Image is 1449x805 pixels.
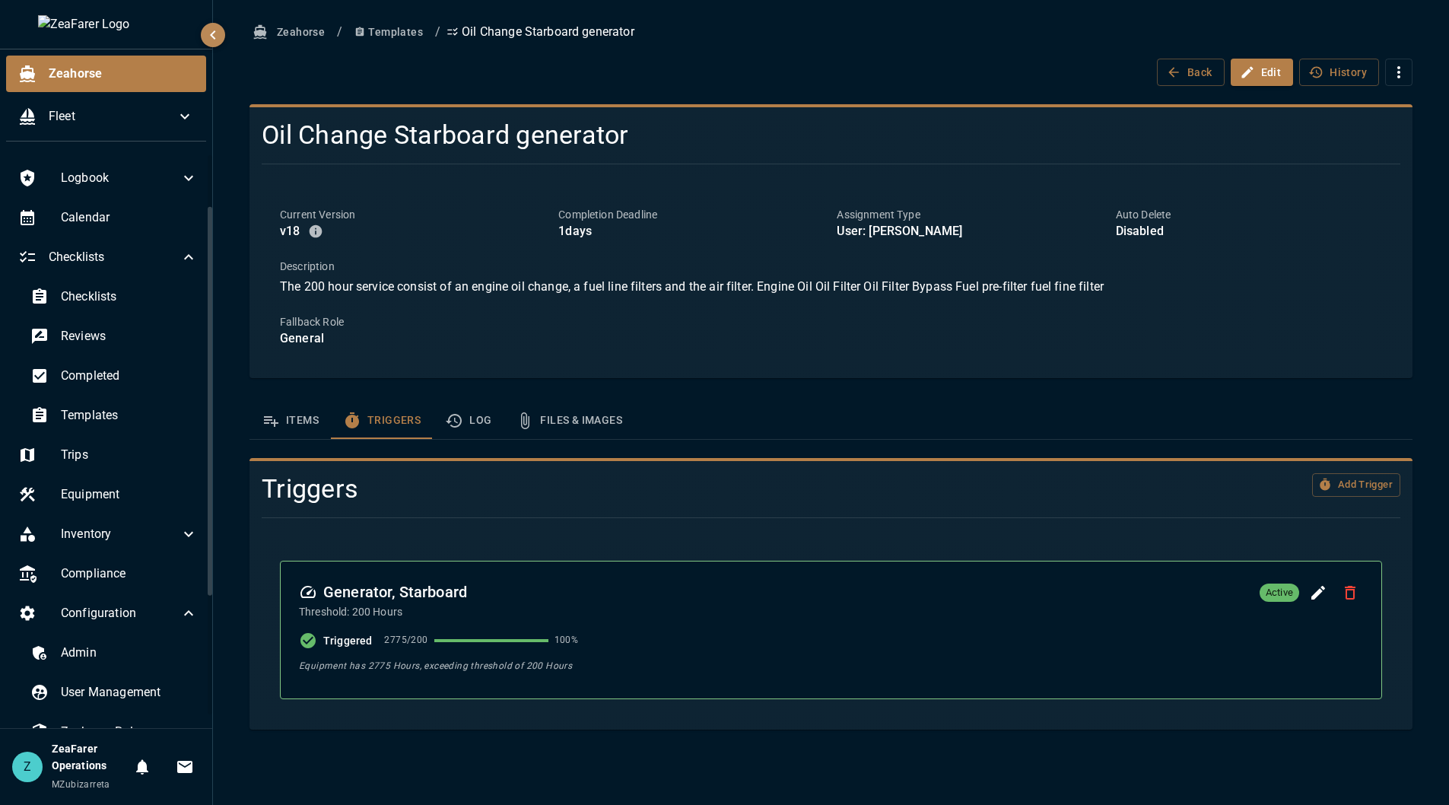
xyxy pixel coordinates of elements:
[61,565,198,583] span: Compliance
[6,555,210,592] div: Compliance
[6,160,210,196] div: Logbook
[1299,59,1379,87] button: History
[6,98,206,135] div: Fleet
[558,207,825,222] p: Completion Deadline
[446,23,634,41] p: Oil Change Starboard generator
[52,741,127,775] h6: ZeaFarer Operations
[348,18,429,46] button: Templates
[61,683,198,702] span: User Management
[299,604,467,619] p: Threshold: 200 Hours
[61,327,198,345] span: Reviews
[18,635,210,671] div: Admin
[837,222,1103,240] p: User: [PERSON_NAME]
[127,752,157,782] button: Notifications
[280,259,1382,274] p: Description
[61,485,198,504] span: Equipment
[170,752,200,782] button: Invitations
[337,23,342,41] li: /
[49,248,180,266] span: Checklists
[61,604,180,622] span: Configuration
[504,402,634,439] button: Files & Images
[262,119,1209,151] h4: Oil Change Starboard generator
[61,446,198,464] span: Trips
[12,752,43,782] div: Z
[299,580,467,604] h6: Generator, Starboard
[6,476,210,513] div: Equipment
[6,56,206,92] div: Zeahorse
[249,402,331,439] button: Items
[6,239,210,275] div: Checklists
[1312,473,1400,497] button: Add Trigger
[61,208,198,227] span: Calendar
[49,65,194,83] span: Zeahorse
[384,633,427,648] span: 2775 / 200
[249,402,1412,439] div: template sections
[6,199,210,236] div: Calendar
[1231,59,1294,87] button: Edit
[331,402,433,439] button: Triggers
[18,674,210,711] div: User Management
[61,723,198,741] span: Zeahorse Roles
[280,329,1382,348] p: General
[18,714,210,750] div: Zeahorse Roles
[6,595,210,632] div: Configuration
[323,633,372,648] p: Triggered
[558,222,825,240] p: 1 days
[1305,580,1331,606] button: Edit Trigger
[61,367,198,385] span: Completed
[18,278,210,315] div: Checklists
[262,473,1017,505] h4: Triggers
[52,779,110,790] span: MZubizarreta
[61,644,198,662] span: Admin
[280,314,1382,329] p: Fallback Role
[837,207,1103,222] p: Assignment Type
[1116,207,1382,222] p: Auto Delete
[1260,585,1299,600] span: Active
[249,18,331,46] button: Zeahorse
[280,207,546,222] p: Current Version
[554,633,579,648] span: 100 %
[1116,222,1382,240] p: Disabled
[280,278,1382,296] p: The 200 hour service consist of an engine oil change, a fuel line filters and the air filter. Eng...
[38,15,175,33] img: ZeaFarer Logo
[18,318,210,355] div: Reviews
[49,107,176,126] span: Fleet
[6,516,210,552] div: Inventory
[299,660,572,671] span: Equipment has 2775 Hours, exceeding threshold of 200 Hours
[1157,59,1225,87] button: Back
[18,397,210,434] div: Templates
[6,437,210,473] div: Trips
[61,525,180,543] span: Inventory
[61,169,180,187] span: Logbook
[433,402,504,439] button: Log
[435,23,440,41] li: /
[280,222,300,240] p: v 18
[61,288,198,306] span: Checklists
[61,406,198,425] span: Templates
[1337,580,1363,606] button: Delete Trigger
[18,358,210,394] div: Completed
